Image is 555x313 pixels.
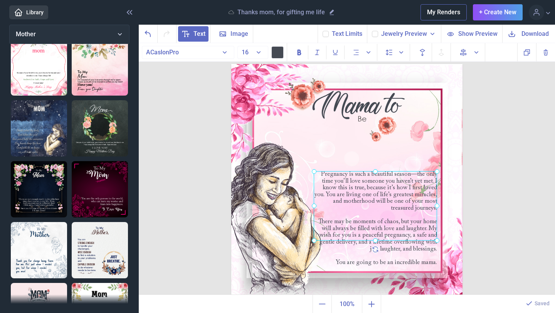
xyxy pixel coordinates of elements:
button: Image [210,25,253,43]
button: Text [177,25,210,43]
span: 16 [242,49,249,56]
img: You are the only person [72,161,128,217]
button: Underline [326,45,345,59]
span: Show Preview [458,29,498,38]
span: Image [230,29,248,39]
img: Mom - I'm assured of your love [72,39,128,96]
img: Thank you for always being there [11,222,67,278]
p: Thanks mom, for gifting me life [237,8,325,16]
button: Zoom out [313,295,331,313]
img: b003.jpg [231,64,462,295]
a: Library [9,5,48,19]
button: Align to page [454,43,485,62]
button: ACaslonPro [142,46,234,59]
div: You are going to be an incredible mama. [314,259,437,266]
div: Mama to [305,93,405,123]
button: Spacing [380,44,410,61]
button: Alignment [348,44,377,61]
button: Backwards [413,43,432,62]
div: Be [314,115,410,130]
img: We will meet again [11,100,67,156]
button: Zoom in [362,295,381,313]
button: Bold [290,45,308,59]
button: Show Preview [441,25,502,43]
button: Jewelry Preview [381,29,436,39]
button: Download [502,25,555,43]
span: Text [193,29,205,39]
img: There are not enough words [11,161,67,217]
span: Download [521,29,549,38]
button: Actual size [331,295,362,313]
button: Forwards [432,43,451,62]
span: Jewelry Preview [381,29,427,39]
button: Delete [536,43,555,61]
span: Mother [16,30,36,38]
button: My Renders [420,4,467,20]
p: Saved [535,300,550,307]
button: Undo [139,25,158,43]
button: Text Limits [332,29,362,39]
img: Mothers Day [72,100,128,156]
button: + Create New [473,4,523,20]
span: ACaslonPro [146,49,179,56]
span: 100% [333,296,360,312]
button: Italic [308,45,326,59]
button: Copy [517,43,536,61]
button: Redo [158,25,177,43]
img: You are strong enough [72,222,128,278]
img: Message Card Mother day [11,39,67,96]
button: 16 [237,46,268,59]
button: Mother [9,25,129,44]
